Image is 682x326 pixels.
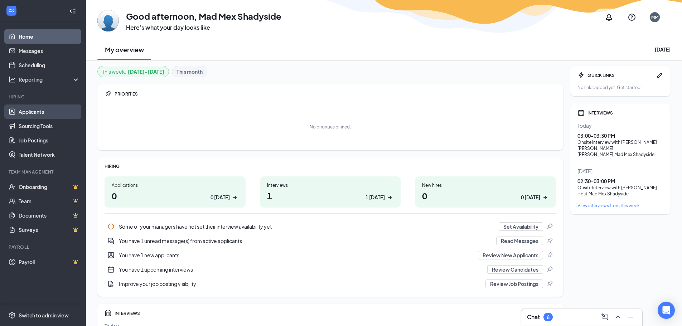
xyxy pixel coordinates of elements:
[9,94,78,100] div: Hiring
[105,277,556,291] a: DocumentAddImprove your job posting visibilityReview Job PostingsPin
[577,132,663,139] div: 03:00 - 03:30 PM
[628,13,636,21] svg: QuestionInfo
[9,312,16,319] svg: Settings
[577,203,663,209] a: View interviews from this week
[577,191,663,197] div: Host , Mad Mex Shadyside
[366,194,385,201] div: 1 [DATE]
[577,122,663,129] div: Today
[487,265,543,274] button: Review Candidates
[478,251,543,259] button: Review New Applicants
[267,190,394,202] h1: 1
[19,58,80,72] a: Scheduling
[546,266,553,273] svg: Pin
[69,8,76,15] svg: Collapse
[521,194,540,201] div: 0 [DATE]
[547,314,550,320] div: 6
[119,252,474,259] div: You have 1 new applicants
[105,219,556,234] a: InfoSome of your managers have not set their interview availability yetSet AvailabilityPin
[105,219,556,234] div: Some of your managers have not set their interview availability yet
[105,310,112,317] svg: Calendar
[260,176,401,208] a: Interviews11 [DATE]ArrowRight
[577,185,663,191] div: Onsite Interview with [PERSON_NAME]
[577,177,663,185] div: 02:30 - 03:00 PM
[107,280,115,287] svg: DocumentAdd
[19,76,80,83] div: Reporting
[19,208,80,223] a: DocumentsCrown
[105,262,556,277] a: CalendarNewYou have 1 upcoming interviewsReview CandidatesPin
[658,302,675,319] div: Open Intercom Messenger
[625,311,637,323] button: Minimize
[112,182,238,188] div: Applications
[9,169,78,175] div: Team Management
[128,68,164,76] b: [DATE] - [DATE]
[655,46,671,53] div: [DATE]
[546,223,553,230] svg: Pin
[19,147,80,162] a: Talent Network
[8,7,15,14] svg: WorkstreamLogo
[587,110,663,116] div: INTERVIEWS
[119,223,494,230] div: Some of your managers have not set their interview availability yet
[577,167,663,175] div: [DATE]
[211,194,230,201] div: 0 [DATE]
[496,237,543,245] button: Read Messages
[176,68,203,76] b: This month
[9,244,78,250] div: Payroll
[587,72,653,78] div: QUICK LINKS
[546,252,553,259] svg: Pin
[119,266,483,273] div: You have 1 upcoming interviews
[107,266,115,273] svg: CalendarNew
[105,45,144,54] h2: My overview
[601,313,609,321] svg: ComposeMessage
[310,124,351,130] div: No priorities pinned.
[422,190,549,202] h1: 0
[542,194,549,201] svg: ArrowRight
[577,109,585,116] svg: Calendar
[485,279,543,288] button: Review Job Postings
[577,72,585,79] svg: Bolt
[599,311,611,323] button: ComposeMessage
[115,310,556,316] div: INTERVIEWS
[612,311,624,323] button: ChevronUp
[105,262,556,277] div: You have 1 upcoming interviews
[119,280,481,287] div: Improve your job posting visibility
[19,223,80,237] a: SurveysCrown
[107,252,115,259] svg: UserEntity
[112,190,238,202] h1: 0
[386,194,393,201] svg: ArrowRight
[19,29,80,44] a: Home
[651,14,658,20] div: MM
[499,222,543,231] button: Set Availability
[102,68,164,76] div: This week :
[577,151,663,157] div: [PERSON_NAME] , Mad Mex Shadyside
[577,84,663,91] div: No links added yet. Get started!
[19,44,80,58] a: Messages
[656,72,663,79] svg: Pen
[19,312,69,319] div: Switch to admin view
[422,182,549,188] div: New hires
[105,90,112,97] svg: Pin
[97,10,119,31] img: Mad Mex Shadyside
[415,176,556,208] a: New hires00 [DATE]ArrowRight
[119,237,492,244] div: You have 1 unread message(s) from active applicants
[115,91,556,97] div: PRIORITIES
[231,194,238,201] svg: ArrowRight
[107,223,115,230] svg: Info
[19,180,80,194] a: OnboardingCrown
[627,313,635,321] svg: Minimize
[105,234,556,248] div: You have 1 unread message(s) from active applicants
[126,10,281,22] h1: Good afternoon, Mad Mex Shadyside
[614,313,622,321] svg: ChevronUp
[19,104,80,119] a: Applicants
[546,237,553,244] svg: Pin
[577,139,663,151] div: Onsite Interview with [PERSON_NAME] [PERSON_NAME]
[105,176,246,208] a: Applications00 [DATE]ArrowRight
[19,133,80,147] a: Job Postings
[105,248,556,262] div: You have 1 new applicants
[9,76,16,83] svg: Analysis
[19,119,80,133] a: Sourcing Tools
[105,277,556,291] div: Improve your job posting visibility
[105,234,556,248] a: DoubleChatActiveYou have 1 unread message(s) from active applicantsRead MessagesPin
[19,194,80,208] a: TeamCrown
[546,280,553,287] svg: Pin
[267,182,394,188] div: Interviews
